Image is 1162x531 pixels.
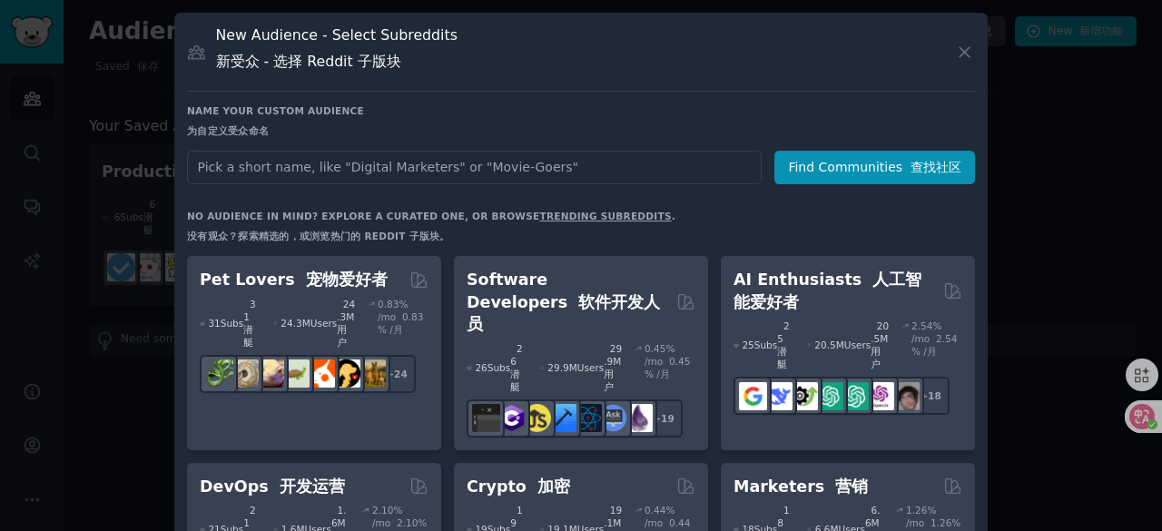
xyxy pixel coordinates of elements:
[231,359,259,388] img: ballpython
[497,404,526,432] img: csharp
[604,343,622,392] font: 29.9M 用户
[734,269,937,313] h2: AI Enthusiasts
[378,355,416,393] div: + 24
[187,104,975,144] h3: Name your custom audience
[200,269,388,291] h2: Pet Lovers
[467,269,670,336] h2: Software Developers
[777,320,789,369] font: 25 潜艇
[378,311,423,335] font: 0.83% /月
[510,343,522,392] font: 26 潜艇
[774,151,975,184] button: Find Communities 查找社区
[187,231,450,241] font: 没有观众？探索精选的，或浏览热门的 Reddit 子版块。
[891,382,920,410] img: ArtificalIntelligence
[866,382,894,410] img: OpenAIDev
[911,377,950,415] div: + 18
[187,125,269,136] font: 为自定义受众命名
[216,25,458,78] h3: New Audience - Select Subreddits
[807,320,889,370] div: 20.5M Users
[764,382,793,410] img: DeepSeek
[337,299,355,348] font: 24.3M 用户
[815,382,843,410] img: chatgpt_promptDesign
[243,299,255,348] font: 31 潜艇
[841,382,869,410] img: chatgpt_prompts_
[205,359,233,388] img: herpetology
[187,151,762,184] input: Pick a short name, like "Digital Marketers" or "Movie-Goers"
[540,342,622,393] div: 29.9M Users
[200,298,261,349] div: 31 Sub s
[523,404,551,432] img: learnjavascript
[472,404,500,432] img: software
[467,342,527,393] div: 26 Sub s
[256,359,284,388] img: leopardgeckos
[307,359,335,388] img: cockatiel
[280,477,345,496] font: 开发运营
[216,53,401,70] font: 新受众 - 选择 Reddit 子版块
[911,320,962,370] div: 2.54 % /mo
[200,476,345,498] h2: DevOps
[790,382,818,410] img: AItoolsCatalog
[871,320,889,369] font: 20.5M 用户
[599,404,627,432] img: AskComputerScience
[281,359,310,388] img: turtle
[378,298,428,349] div: 0.83 % /mo
[306,270,388,289] font: 宠物爱好者
[467,476,570,498] h2: Crypto
[332,359,360,388] img: PetAdvice
[739,382,767,410] img: GoogleGeminiAI
[574,404,602,432] img: reactnative
[645,399,683,438] div: + 19
[645,342,695,393] div: 0.45 % /mo
[734,476,868,498] h2: Marketers
[548,404,576,432] img: iOSProgramming
[734,320,794,370] div: 25 Sub s
[358,359,386,388] img: dogbreed
[625,404,653,432] img: elixir
[645,356,690,379] font: 0.45% /月
[539,211,671,221] a: trending subreddits
[273,298,355,349] div: 24.3M Users
[911,160,961,174] font: 查找社区
[187,210,675,250] div: No audience in mind? Explore a curated one, or browse .
[734,270,921,311] font: 人工智能爱好者
[835,477,868,496] font: 营销
[537,477,570,496] font: 加密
